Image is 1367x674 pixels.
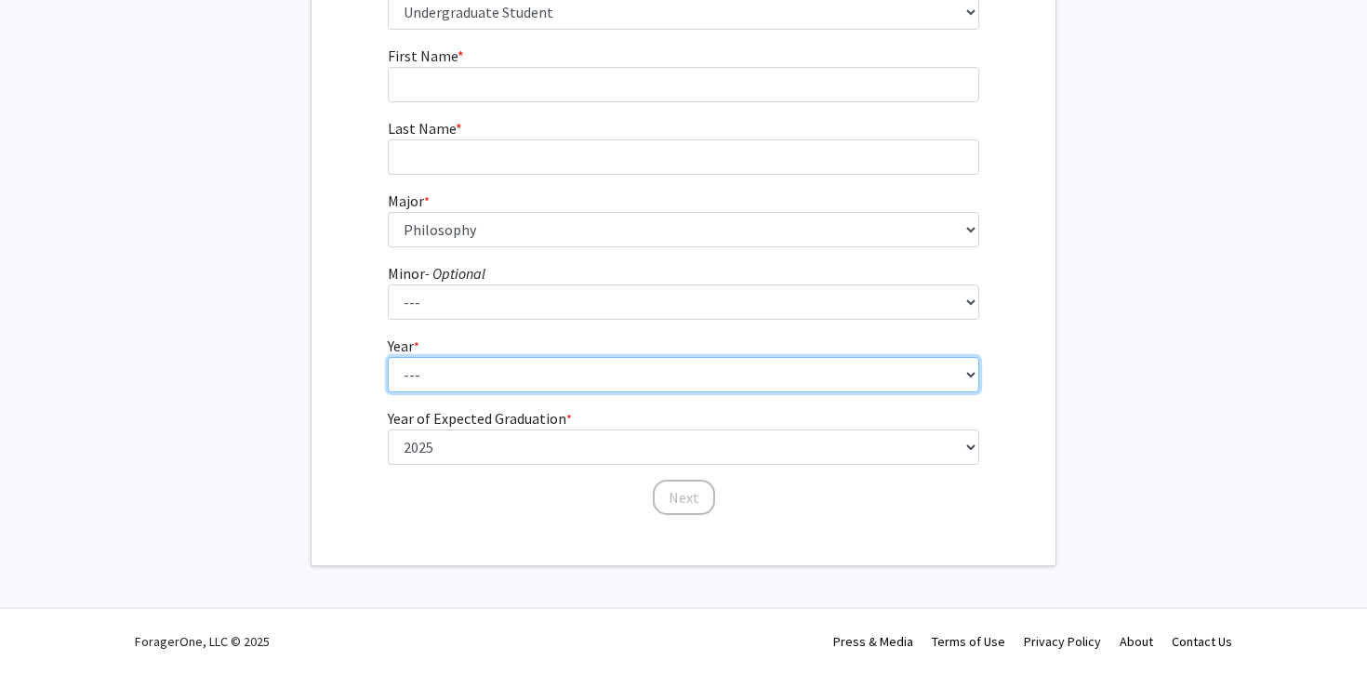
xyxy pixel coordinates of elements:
[425,264,485,283] i: - Optional
[388,335,419,357] label: Year
[388,262,485,284] label: Minor
[1172,633,1232,650] a: Contact Us
[14,590,79,660] iframe: Chat
[653,480,715,515] button: Next
[388,407,572,430] label: Year of Expected Graduation
[388,119,456,138] span: Last Name
[833,633,913,650] a: Press & Media
[135,609,270,674] div: ForagerOne, LLC © 2025
[1120,633,1153,650] a: About
[1024,633,1101,650] a: Privacy Policy
[932,633,1005,650] a: Terms of Use
[388,190,430,212] label: Major
[388,46,458,65] span: First Name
